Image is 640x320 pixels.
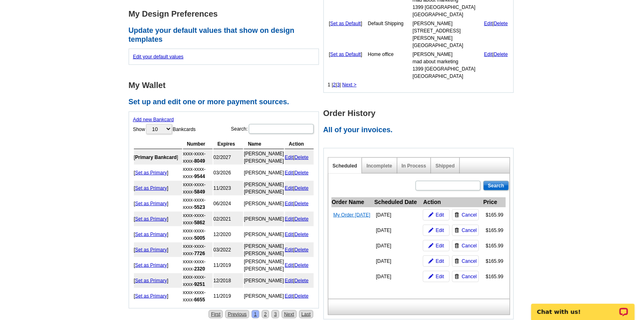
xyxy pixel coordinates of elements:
td: | [285,243,314,257]
a: Delete [295,201,309,206]
td: $165.99 [483,253,506,269]
h2: Update your default values that show on design templates [129,26,323,44]
a: 2 [333,82,336,88]
img: trashcan-icon.gif [455,259,459,264]
td: $165.99 [483,207,506,223]
td: 02/2021 [213,212,243,226]
strong: 9251 [194,281,205,287]
td: 06/2024 [213,196,243,211]
iframe: LiveChat chat widget [526,294,640,320]
img: trashcan-icon.gif [455,274,459,279]
span: Edit [436,273,444,280]
span: Edit [436,242,444,249]
a: Delete [295,185,309,191]
a: Edit [484,52,493,57]
td: $165.99 [483,238,506,253]
th: Name [244,139,284,149]
a: In Process [402,163,427,169]
td: [PERSON_NAME] [244,273,284,288]
td: $165.99 [483,269,506,284]
td: xxxx-xxxx-xxxx- [183,165,213,180]
td: | [285,196,314,211]
th: Action [423,198,483,207]
h1: Order History [323,109,518,118]
td: [PERSON_NAME] [244,212,284,226]
td: Default Shipping [368,19,412,49]
td: [PERSON_NAME] [STREET_ADDRESS][PERSON_NAME] [GEOGRAPHIC_DATA] [412,19,483,49]
td: [DATE] [374,269,423,284]
a: 3 [272,310,279,318]
td: 11/2019 [213,258,243,273]
a: Next > [343,82,357,88]
a: Incomplete [366,163,392,169]
h2: All of your invoices. [323,126,518,135]
td: 12/2020 [213,227,243,242]
a: Delete [295,293,309,299]
td: | [484,19,509,49]
a: Last [299,310,313,318]
td: [DATE] [374,238,423,253]
td: [ ] [134,227,182,242]
a: Delete [494,21,508,26]
select: ShowBankcards [146,124,172,134]
a: Delete [295,247,309,253]
a: Delete [295,155,309,160]
a: Set as Primary [135,293,167,299]
td: xxxx-xxxx-xxxx- [183,212,213,226]
a: Set as Default [330,21,361,26]
td: xxxx-xxxx-xxxx- [183,196,213,211]
a: First [209,310,223,318]
a: Edit [423,209,450,221]
a: My Order [DATE] [334,212,371,218]
td: xxxx-xxxx-xxxx- [183,150,213,165]
a: Set as Primary [135,216,167,222]
a: Edit your default values [133,54,184,60]
a: Edit [285,293,293,299]
img: pencil-icon.gif [429,213,433,217]
td: 11/2019 [213,289,243,303]
td: [DATE] [374,253,423,269]
td: | [285,273,314,288]
a: Add new Bankcard [133,117,174,122]
td: [PERSON_NAME] [PERSON_NAME] [244,243,284,257]
th: Number [183,139,213,149]
span: Cancel [462,273,477,280]
a: Edit [285,201,293,206]
a: Previous [225,310,249,318]
h1: My Design Preferences [129,10,323,18]
a: Set as Primary [135,201,167,206]
th: Action [285,139,314,149]
td: | [285,227,314,242]
td: [PERSON_NAME] [244,165,284,180]
a: Delete [295,262,309,268]
a: Set as Primary [135,247,167,253]
strong: 6655 [194,297,205,303]
a: Set as Default [330,52,361,57]
a: Delete [295,170,309,176]
a: Set as Primary [135,170,167,176]
td: | [285,181,314,195]
td: [PERSON_NAME] [PERSON_NAME] [244,181,284,195]
td: [PERSON_NAME] [244,289,284,303]
td: | [285,289,314,303]
span: Cancel [462,227,477,234]
img: pencil-icon.gif [429,259,433,264]
img: pencil-icon.gif [429,274,433,279]
a: Delete [295,232,309,237]
strong: 5005 [194,235,205,241]
th: Expires [213,139,243,149]
a: Edit [285,155,293,160]
strong: 5862 [194,220,205,226]
strong: 7726 [194,251,205,256]
td: 02/2027 [213,150,243,165]
td: [ ] [329,50,367,80]
a: Edit [285,278,293,283]
th: Order Name [332,198,374,207]
td: xxxx-xxxx-xxxx- [183,289,213,303]
label: Search: [231,123,314,135]
td: 03/2026 [213,165,243,180]
td: [ ] [134,243,182,257]
input: Search: [249,124,314,134]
